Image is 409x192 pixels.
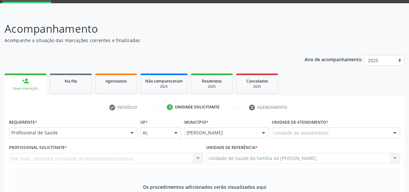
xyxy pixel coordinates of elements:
[9,117,37,127] label: Requerente
[167,104,173,110] div: 2
[143,184,266,190] span: Os procedimentos adicionados serão visualizados aqui
[105,78,127,84] span: Agendados
[274,130,328,136] span: Unidade de atendimento
[65,78,77,84] span: Na fila
[22,77,29,85] div: person_add
[175,104,220,110] div: Unidade solicitante
[184,117,209,127] label: Município
[143,130,167,136] span: AL
[202,78,222,84] span: Resolvidos
[305,55,362,63] p: Ano de acompanhamento
[272,117,328,127] label: Unidade de atendimento
[5,21,285,37] p: Acompanhamento
[9,86,42,91] div: Nova marcação
[241,84,273,89] div: 2025
[140,117,148,127] label: UF
[5,37,285,44] p: Acompanhe a situação das marcações correntes e finalizadas
[206,143,258,153] label: Unidade de referência
[145,84,183,89] div: 2025
[246,78,268,84] span: Cancelados
[9,143,67,153] label: Profissional Solicitante
[196,84,228,89] div: 2025
[187,130,255,136] span: [PERSON_NAME]
[145,78,183,84] span: Não compareceram
[11,130,124,136] span: Profissional de Saúde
